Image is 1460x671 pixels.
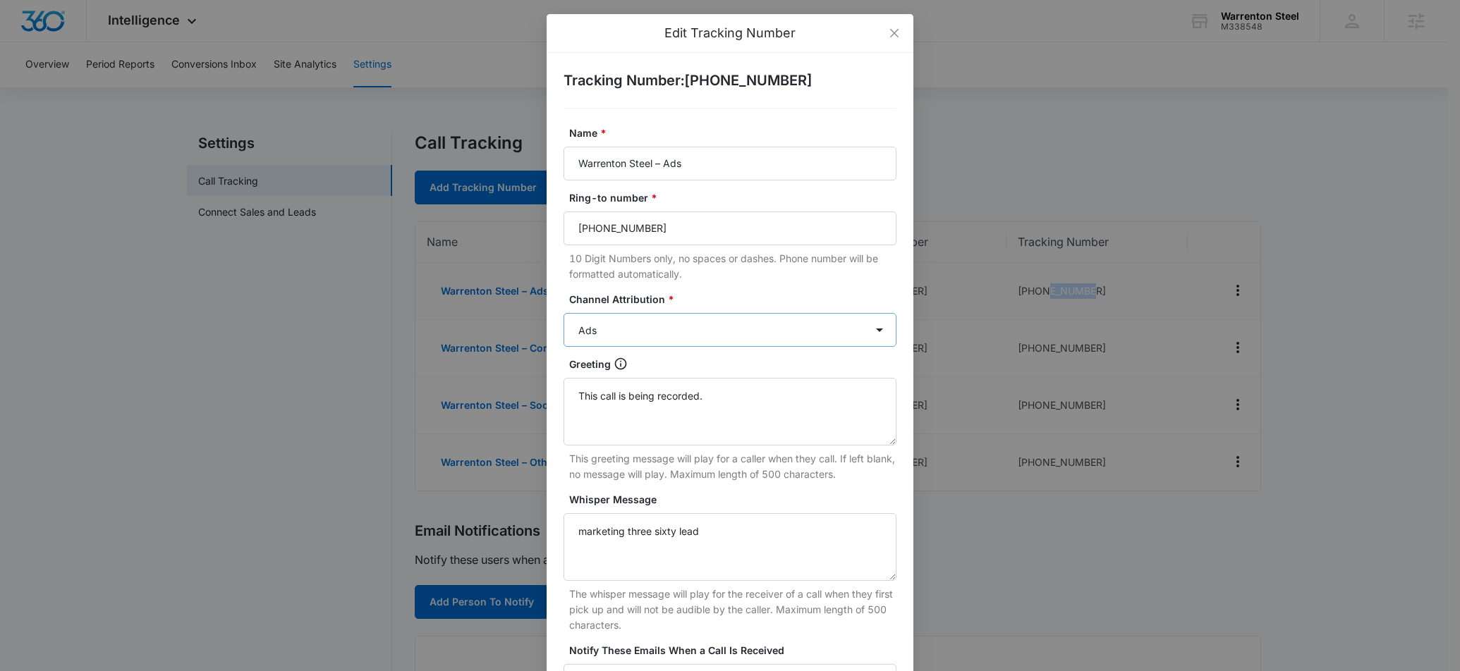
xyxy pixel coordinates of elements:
[875,14,913,52] button: Close
[564,25,896,41] div: Edit Tracking Number
[569,292,902,307] label: Channel Attribution
[564,70,896,91] h2: Tracking Number : [PHONE_NUMBER]
[889,27,900,39] span: close
[569,451,896,482] p: This greeting message will play for a caller when they call. If left blank, no message will play....
[569,251,896,282] p: 10 Digit Numbers only, no spaces or dashes. Phone number will be formatted automatically.
[564,513,896,581] textarea: marketing three sixty lead
[569,586,896,633] p: The whisper message will play for the receiver of a call when they first pick up and will not be ...
[569,643,902,658] label: Notify These Emails When a Call Is Received
[569,190,902,206] label: Ring-to number
[569,492,902,507] label: Whisper Message
[569,357,611,372] p: Greeting
[564,378,896,445] textarea: This call is being recorded.
[569,125,902,141] label: Name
